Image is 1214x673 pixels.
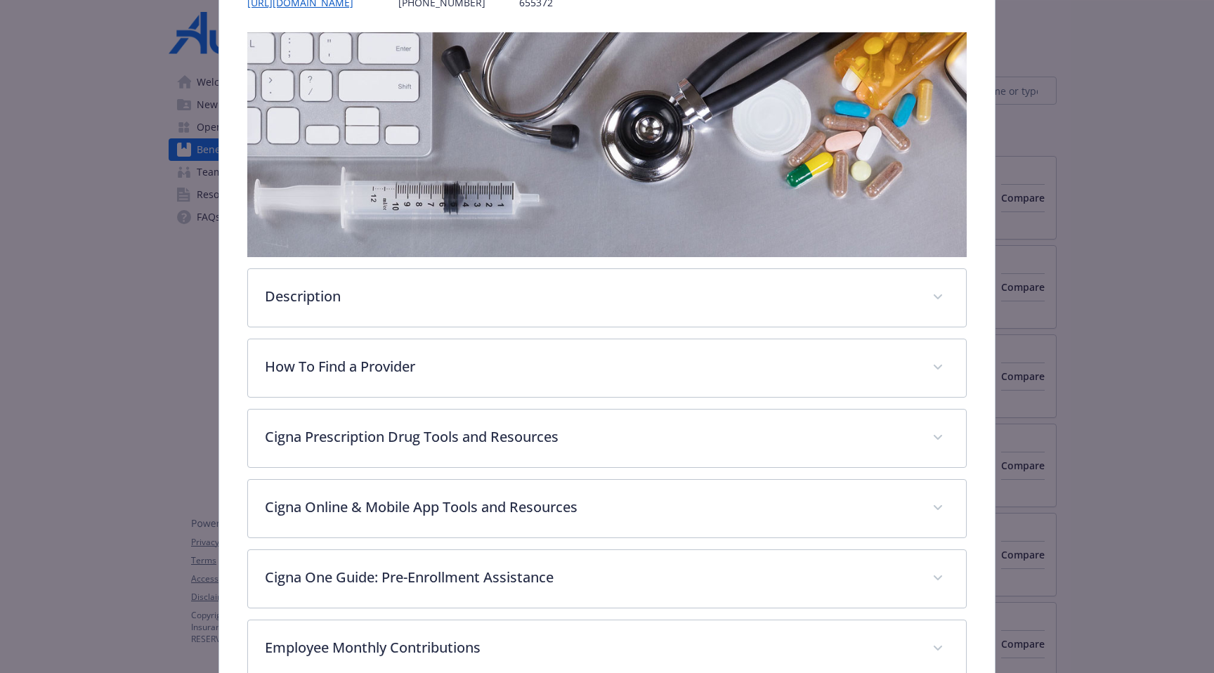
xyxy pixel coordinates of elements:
[248,339,966,397] div: How To Find a Provider
[265,286,915,307] p: Description
[265,637,915,658] p: Employee Monthly Contributions
[265,426,915,447] p: Cigna Prescription Drug Tools and Resources
[248,550,966,608] div: Cigna One Guide: Pre-Enrollment Assistance
[248,410,966,467] div: Cigna Prescription Drug Tools and Resources
[265,356,915,377] p: How To Find a Provider
[247,32,967,257] img: banner
[248,480,966,537] div: Cigna Online & Mobile App Tools and Resources
[265,567,915,588] p: Cigna One Guide: Pre-Enrollment Assistance
[265,497,915,518] p: Cigna Online & Mobile App Tools and Resources
[248,269,966,327] div: Description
